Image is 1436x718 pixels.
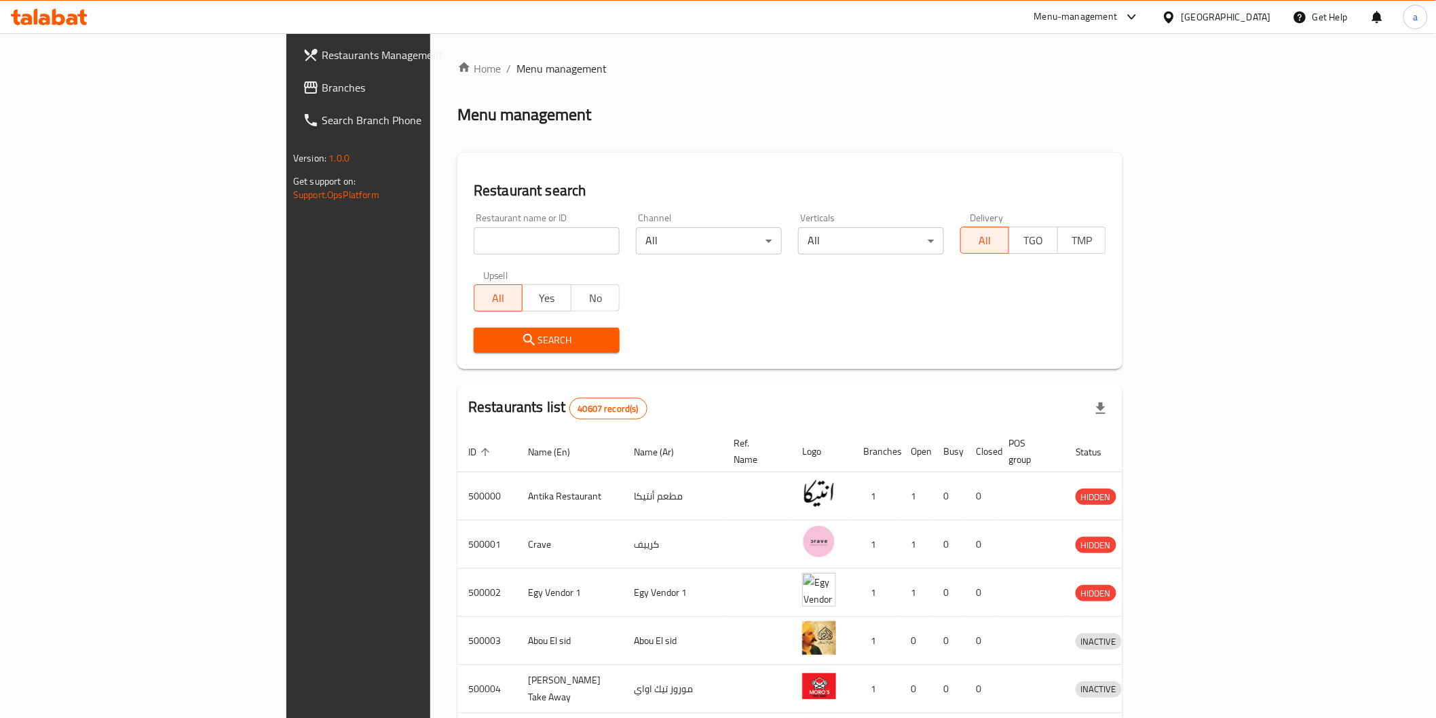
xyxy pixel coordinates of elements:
td: Abou El sid [517,617,623,665]
td: 1 [900,521,932,569]
td: 1 [900,472,932,521]
th: Busy [932,431,965,472]
img: Crave [802,525,836,559]
span: TGO [1015,231,1052,250]
a: Support.OpsPlatform [293,186,379,204]
th: Logo [791,431,852,472]
td: [PERSON_NAME] Take Away [517,665,623,713]
td: 1 [852,569,900,617]
div: INACTIVE [1076,681,1122,698]
div: All [798,227,944,254]
span: Branches [322,79,515,96]
span: All [966,231,1004,250]
label: Delivery [970,213,1004,223]
td: 1 [852,665,900,713]
img: Antika Restaurant [802,476,836,510]
div: INACTIVE [1076,633,1122,649]
button: TMP [1057,227,1106,254]
button: No [571,284,620,311]
a: Restaurants Management [292,39,526,71]
span: Yes [528,288,565,308]
td: 0 [932,617,965,665]
td: 0 [965,617,998,665]
span: POS group [1008,435,1048,468]
span: 40607 record(s) [570,402,647,415]
td: 0 [932,665,965,713]
span: Get support on: [293,172,356,190]
span: All [480,288,517,308]
label: Upsell [483,271,508,280]
td: 0 [932,521,965,569]
td: 0 [900,665,932,713]
button: Search [474,328,620,353]
img: Moro's Take Away [802,669,836,703]
td: 1 [852,617,900,665]
td: 0 [900,617,932,665]
span: 1.0.0 [328,149,349,167]
span: Search [485,332,609,349]
td: Egy Vendor 1 [623,569,723,617]
button: All [960,227,1009,254]
span: Name (Ar) [634,444,692,460]
td: 0 [932,569,965,617]
td: Crave [517,521,623,569]
span: HIDDEN [1076,537,1116,553]
td: 0 [965,521,998,569]
td: Egy Vendor 1 [517,569,623,617]
span: No [577,288,614,308]
span: INACTIVE [1076,681,1122,697]
div: Menu-management [1034,9,1118,25]
td: 1 [900,569,932,617]
span: HIDDEN [1076,586,1116,601]
span: a [1413,10,1418,24]
td: كرييف [623,521,723,569]
button: Yes [522,284,571,311]
a: Branches [292,71,526,104]
button: TGO [1008,227,1057,254]
span: TMP [1063,231,1101,250]
th: Closed [965,431,998,472]
td: 0 [965,665,998,713]
td: Antika Restaurant [517,472,623,521]
div: Export file [1084,392,1117,425]
input: Search for restaurant name or ID.. [474,227,620,254]
td: 0 [932,472,965,521]
td: 0 [965,472,998,521]
span: ID [468,444,494,460]
span: Ref. Name [734,435,775,468]
span: INACTIVE [1076,634,1122,649]
th: Open [900,431,932,472]
td: 1 [852,472,900,521]
span: Version: [293,149,326,167]
td: 1 [852,521,900,569]
img: Abou El sid [802,621,836,655]
th: Branches [852,431,900,472]
div: HIDDEN [1076,585,1116,601]
span: HIDDEN [1076,489,1116,505]
td: Abou El sid [623,617,723,665]
td: موروز تيك اواي [623,665,723,713]
div: Total records count [569,398,647,419]
div: [GEOGRAPHIC_DATA] [1182,10,1271,24]
span: Menu management [516,60,607,77]
button: All [474,284,523,311]
td: مطعم أنتيكا [623,472,723,521]
span: Search Branch Phone [322,112,515,128]
span: Restaurants Management [322,47,515,63]
span: Name (En) [528,444,588,460]
div: All [636,227,782,254]
td: 0 [965,569,998,617]
a: Search Branch Phone [292,104,526,136]
h2: Restaurant search [474,181,1106,201]
nav: breadcrumb [457,60,1122,77]
span: Status [1076,444,1120,460]
img: Egy Vendor 1 [802,573,836,607]
h2: Restaurants list [468,397,647,419]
